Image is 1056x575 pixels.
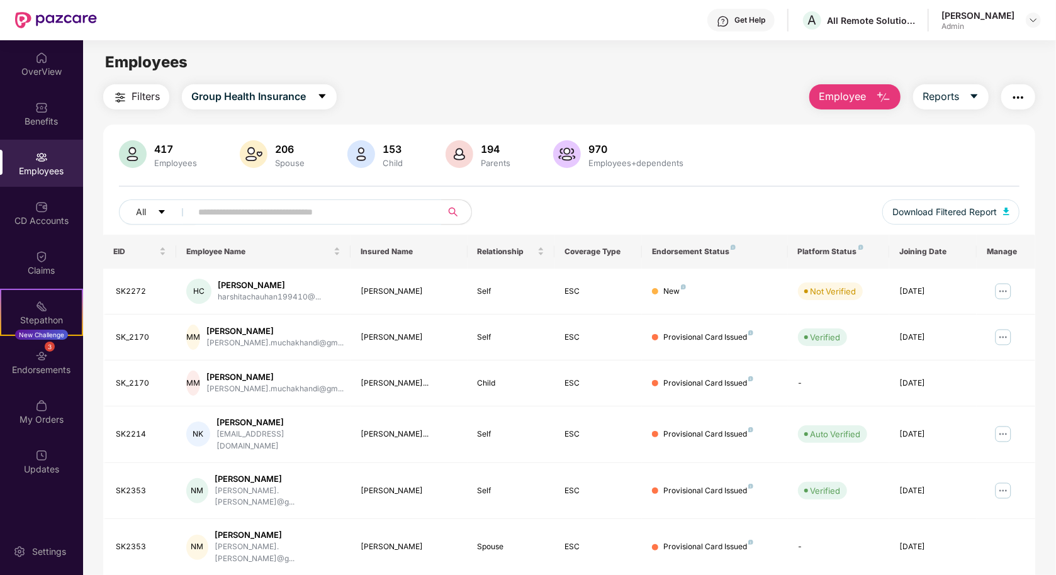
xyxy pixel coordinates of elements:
[663,428,753,440] div: Provisional Card Issued
[28,545,70,558] div: Settings
[15,12,97,28] img: New Pazcare Logo
[478,332,545,343] div: Self
[152,158,199,168] div: Employees
[827,14,915,26] div: All Remote Solutions Private Limited
[652,247,777,257] div: Endorsement Status
[663,541,753,553] div: Provisional Card Issued
[717,15,729,28] img: svg+xml;base64,PHN2ZyBpZD0iSGVscC0zMngzMiIgeG1sbnM9Imh0dHA6Ly93d3cudzMub3JnLzIwMDAvc3ZnIiB3aWR0aD...
[361,377,457,389] div: [PERSON_NAME]...
[272,158,307,168] div: Spouse
[892,205,997,219] span: Download Filtered Report
[811,428,861,440] div: Auto Verified
[553,140,581,168] img: svg+xml;base64,PHN2ZyB4bWxucz0iaHR0cDovL3d3dy53My5vcmcvMjAwMC9zdmciIHhtbG5zOnhsaW5rPSJodHRwOi8vd3...
[35,399,48,412] img: svg+xml;base64,PHN2ZyBpZD0iTXlfT3JkZXJzIiBkYXRhLW5hbWU9Ik15IE9yZGVycyIgeG1sbnM9Imh0dHA6Ly93d3cudz...
[132,89,160,104] span: Filters
[216,416,340,428] div: [PERSON_NAME]
[191,89,306,104] span: Group Health Insurance
[478,143,513,155] div: 194
[215,529,341,541] div: [PERSON_NAME]
[186,371,200,396] div: MM
[681,284,686,289] img: svg+xml;base64,PHN2ZyB4bWxucz0iaHR0cDovL3d3dy53My5vcmcvMjAwMC9zdmciIHdpZHRoPSI4IiBoZWlnaHQ9IjgiIH...
[748,330,753,335] img: svg+xml;base64,PHN2ZyB4bWxucz0iaHR0cDovL3d3dy53My5vcmcvMjAwMC9zdmciIHdpZHRoPSI4IiBoZWlnaHQ9IjgiIH...
[35,201,48,213] img: svg+xml;base64,PHN2ZyBpZD0iQ0RfQWNjb3VudHMiIGRhdGEtbmFtZT0iQ0QgQWNjb3VudHMiIHhtbG5zPSJodHRwOi8vd3...
[206,383,344,395] div: [PERSON_NAME].muchakhandi@gm...
[734,15,765,25] div: Get Help
[923,89,959,104] span: Reports
[993,327,1013,347] img: manageButton
[1003,208,1009,215] img: svg+xml;base64,PHN2ZyB4bWxucz0iaHR0cDovL3d3dy53My5vcmcvMjAwMC9zdmciIHhtbG5zOnhsaW5rPSJodHRwOi8vd3...
[240,140,267,168] img: svg+xml;base64,PHN2ZyB4bWxucz0iaHR0cDovL3d3dy53My5vcmcvMjAwMC9zdmciIHhtbG5zOnhsaW5rPSJodHRwOi8vd3...
[116,541,166,553] div: SK2353
[206,337,344,349] div: [PERSON_NAME].muchakhandi@gm...
[216,428,340,452] div: [EMAIL_ADDRESS][DOMAIN_NAME]
[748,484,753,489] img: svg+xml;base64,PHN2ZyB4bWxucz0iaHR0cDovL3d3dy53My5vcmcvMjAwMC9zdmciIHdpZHRoPSI4IiBoZWlnaHQ9IjgiIH...
[116,428,166,440] div: SK2214
[913,84,989,109] button: Reportscaret-down
[116,286,166,298] div: SK2272
[35,449,48,462] img: svg+xml;base64,PHN2ZyBpZD0iVXBkYXRlZCIgeG1sbnM9Imh0dHA6Ly93d3cudzMub3JnLzIwMDAvc3ZnIiB3aWR0aD0iMj...
[116,332,166,343] div: SK_2170
[347,140,375,168] img: svg+xml;base64,PHN2ZyB4bWxucz0iaHR0cDovL3d3dy53My5vcmcvMjAwMC9zdmciIHhtbG5zOnhsaW5rPSJodHRwOi8vd3...
[993,424,1013,444] img: manageButton
[116,485,166,497] div: SK2353
[941,9,1014,21] div: [PERSON_NAME]
[478,428,545,440] div: Self
[218,291,321,303] div: harshitachauhan199410@...
[45,342,55,352] div: 3
[35,350,48,362] img: svg+xml;base64,PHN2ZyBpZD0iRW5kb3JzZW1lbnRzIiB4bWxucz0iaHR0cDovL3d3dy53My5vcmcvMjAwMC9zdmciIHdpZH...
[103,84,169,109] button: Filters
[105,53,188,71] span: Employees
[361,485,457,497] div: [PERSON_NAME]
[182,84,337,109] button: Group Health Insurancecaret-down
[748,376,753,381] img: svg+xml;base64,PHN2ZyB4bWxucz0iaHR0cDovL3d3dy53My5vcmcvMjAwMC9zdmciIHdpZHRoPSI4IiBoZWlnaHQ9IjgiIH...
[478,377,545,389] div: Child
[899,485,967,497] div: [DATE]
[876,90,891,105] img: svg+xml;base64,PHN2ZyB4bWxucz0iaHR0cDovL3d3dy53My5vcmcvMjAwMC9zdmciIHhtbG5zOnhsaW5rPSJodHRwOi8vd3...
[113,247,157,257] span: EID
[586,158,686,168] div: Employees+dependents
[15,330,68,340] div: New Challenge
[788,360,890,406] td: -
[361,541,457,553] div: [PERSON_NAME]
[215,541,341,565] div: [PERSON_NAME].[PERSON_NAME]@g...
[889,235,977,269] th: Joining Date
[663,286,686,298] div: New
[882,199,1019,225] button: Download Filtered Report
[899,332,967,343] div: [DATE]
[116,377,166,389] div: SK_2170
[1,314,82,327] div: Stepathon
[899,428,967,440] div: [DATE]
[565,485,632,497] div: ESC
[218,279,321,291] div: [PERSON_NAME]
[206,325,344,337] div: [PERSON_NAME]
[993,481,1013,501] img: manageButton
[468,235,555,269] th: Relationship
[565,428,632,440] div: ESC
[478,247,536,257] span: Relationship
[176,235,351,269] th: Employee Name
[899,541,967,553] div: [DATE]
[103,235,176,269] th: EID
[441,199,472,225] button: search
[35,300,48,313] img: svg+xml;base64,PHN2ZyB4bWxucz0iaHR0cDovL3d3dy53My5vcmcvMjAwMC9zdmciIHdpZHRoPSIyMSIgaGVpZ2h0PSIyMC...
[798,247,880,257] div: Platform Status
[136,205,146,219] span: All
[811,331,841,343] div: Verified
[808,13,817,28] span: A
[35,250,48,263] img: svg+xml;base64,PHN2ZyBpZD0iQ2xhaW0iIHhtbG5zPSJodHRwOi8vd3d3LnczLm9yZy8yMDAwL3N2ZyIgd2lkdGg9IjIwIi...
[478,485,545,497] div: Self
[186,535,208,560] div: NM
[899,377,967,389] div: [DATE]
[186,478,208,503] div: NM
[969,91,979,103] span: caret-down
[119,199,196,225] button: Allcaret-down
[380,143,405,155] div: 153
[811,285,857,298] div: Not Verified
[858,245,863,250] img: svg+xml;base64,PHN2ZyB4bWxucz0iaHR0cDovL3d3dy53My5vcmcvMjAwMC9zdmciIHdpZHRoPSI4IiBoZWlnaHQ9IjgiIH...
[809,84,901,109] button: Employee
[186,325,200,350] div: MM
[478,541,545,553] div: Spouse
[811,484,841,497] div: Verified
[317,91,327,103] span: caret-down
[215,485,341,509] div: [PERSON_NAME].[PERSON_NAME]@g...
